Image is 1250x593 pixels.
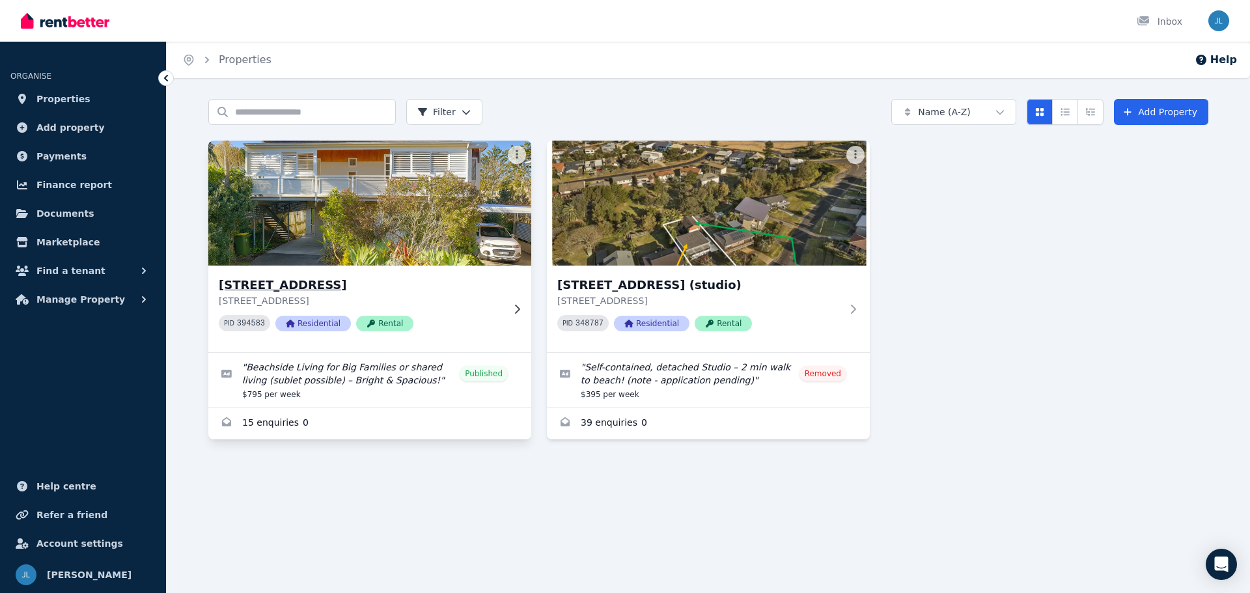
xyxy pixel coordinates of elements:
img: Jacqueline Larratt [16,564,36,585]
h3: [STREET_ADDRESS] [219,276,503,294]
span: Help centre [36,478,96,494]
img: RentBetter [21,11,109,31]
button: More options [508,146,526,164]
p: [STREET_ADDRESS] [219,294,503,307]
span: Residential [614,316,689,331]
span: Residential [275,316,351,331]
a: 32 Ensenada Rd, Copacabana[STREET_ADDRESS][STREET_ADDRESS]PID 394583ResidentialRental [208,141,531,352]
span: Finance report [36,177,112,193]
span: Manage Property [36,292,125,307]
span: Rental [695,316,752,331]
div: Open Intercom Messenger [1206,549,1237,580]
a: Payments [10,143,156,169]
span: Account settings [36,536,123,551]
a: 32 Ensenada Road, Copacabana (studio)[STREET_ADDRESS] (studio)[STREET_ADDRESS]PID 348787Residenti... [547,141,870,352]
img: Jacqueline Larratt [1208,10,1229,31]
a: Edit listing: Beachside Living for Big Families or shared living (sublet possible) – Bright & Spa... [208,353,531,407]
code: 348787 [576,319,604,328]
a: Add Property [1114,99,1208,125]
span: [PERSON_NAME] [47,567,132,583]
button: Card view [1027,99,1053,125]
span: Filter [417,105,456,118]
span: Add property [36,120,105,135]
nav: Breadcrumb [167,42,287,78]
small: PID [562,320,573,327]
a: Refer a friend [10,502,156,528]
code: 394583 [237,319,265,328]
a: Add property [10,115,156,141]
span: ORGANISE [10,72,51,81]
span: Payments [36,148,87,164]
a: Properties [219,53,271,66]
a: Account settings [10,531,156,557]
img: 32 Ensenada Rd, Copacabana [201,137,540,269]
a: Properties [10,86,156,112]
a: Enquiries for 32 Ensenada Rd, Copacabana [208,408,531,439]
span: Marketplace [36,234,100,250]
a: Edit listing: Self-contained, detached Studio – 2 min walk to beach! (note - application pending) [547,353,870,407]
button: Help [1195,52,1237,68]
button: Filter [406,99,482,125]
a: Finance report [10,172,156,198]
span: Documents [36,206,94,221]
button: More options [846,146,865,164]
span: Find a tenant [36,263,105,279]
h3: [STREET_ADDRESS] (studio) [557,276,841,294]
a: Enquiries for 32 Ensenada Road, Copacabana (studio) [547,408,870,439]
button: Name (A-Z) [891,99,1016,125]
span: Rental [356,316,413,331]
div: View options [1027,99,1104,125]
p: [STREET_ADDRESS] [557,294,841,307]
button: Expanded list view [1077,99,1104,125]
div: Inbox [1137,15,1182,28]
a: Marketplace [10,229,156,255]
button: Compact list view [1052,99,1078,125]
span: Properties [36,91,90,107]
span: Name (A-Z) [918,105,971,118]
button: Manage Property [10,286,156,312]
small: PID [224,320,234,327]
span: Refer a friend [36,507,107,523]
img: 32 Ensenada Road, Copacabana (studio) [547,141,870,266]
button: Find a tenant [10,258,156,284]
a: Documents [10,200,156,227]
a: Help centre [10,473,156,499]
